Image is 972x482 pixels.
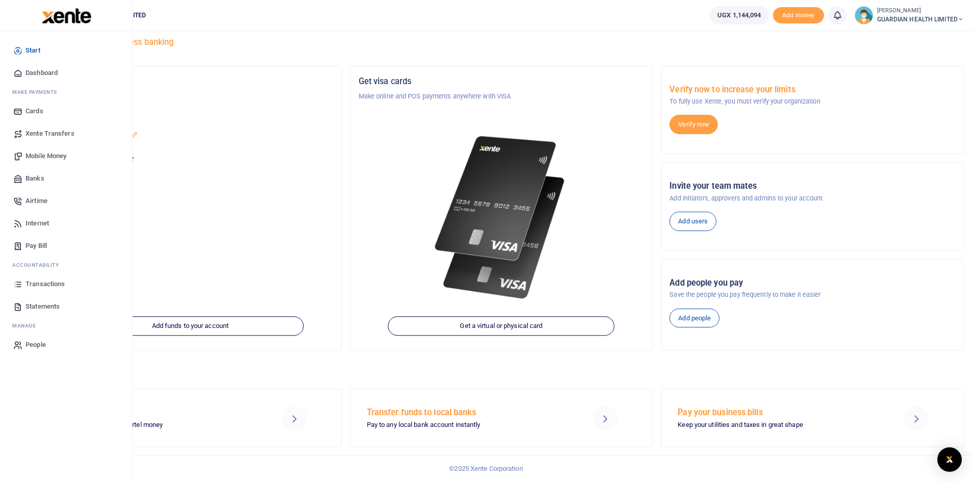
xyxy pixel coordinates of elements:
[678,408,878,418] h5: Pay your business bills
[8,122,124,145] a: Xente Transfers
[39,37,964,47] h5: Welcome to better business banking
[47,77,333,87] h5: Organization
[17,322,36,329] span: anage
[669,193,955,204] p: Add initiators, approvers and admins to your account
[41,11,91,19] a: logo-small logo-large logo-large
[678,420,878,430] p: Keep your utilities and taxes in great shape
[8,257,124,273] li: Ac
[26,106,43,116] span: Cards
[8,145,124,167] a: Mobile Money
[430,126,573,310] img: xente-_physical_cards.png
[710,6,768,24] a: UGX 1,144,094
[26,196,47,206] span: Airtime
[8,62,124,84] a: Dashboard
[8,334,124,356] a: People
[77,317,304,336] a: Add funds to your account
[26,340,46,350] span: People
[39,364,964,375] h4: Make a transaction
[47,131,333,141] p: GUARDIAN HEALTH LIMITED
[367,420,567,430] p: Pay to any local bank account instantly
[26,129,74,139] span: Xente Transfers
[669,212,716,231] a: Add users
[855,6,873,24] img: profile-user
[669,309,719,328] a: Add people
[877,15,964,24] span: GUARDIAN HEALTH LIMITED
[8,273,124,295] a: Transactions
[42,8,91,23] img: logo-large
[669,290,955,300] p: Save the people you pay frequently to make it easier
[47,166,333,176] h5: UGX 1,144,094
[8,100,124,122] a: Cards
[8,84,124,100] li: M
[937,447,962,472] div: Open Intercom Messenger
[47,154,333,164] p: Your current account balance
[855,6,964,24] a: profile-user [PERSON_NAME] GUARDIAN HEALTH LIMITED
[26,45,40,56] span: Start
[8,318,124,334] li: M
[773,7,824,24] li: Toup your wallet
[669,85,955,95] h5: Verify now to increase your limits
[367,408,567,418] h5: Transfer funds to local banks
[359,77,644,87] h5: Get visa cards
[706,6,772,24] li: Wallet ballance
[26,173,44,184] span: Banks
[669,181,955,191] h5: Invite your team mates
[47,116,333,126] h5: Account
[8,39,124,62] a: Start
[8,167,124,190] a: Banks
[47,91,333,102] p: GUARDIAN HEALTH LIMITED
[26,68,58,78] span: Dashboard
[669,278,955,288] h5: Add people you pay
[8,295,124,318] a: Statements
[17,88,57,96] span: ake Payments
[877,7,964,15] small: [PERSON_NAME]
[26,279,65,289] span: Transactions
[56,408,256,418] h5: Send Mobile Money
[26,218,49,229] span: Internet
[8,190,124,212] a: Airtime
[56,420,256,430] p: MTN mobile money and Airtel money
[20,261,59,269] span: countability
[350,389,653,447] a: Transfer funds to local banks Pay to any local bank account instantly
[26,241,47,251] span: Pay Bill
[39,389,342,447] a: Send Mobile Money MTN mobile money and Airtel money
[26,151,66,161] span: Mobile Money
[669,115,718,134] a: Verify now
[8,235,124,257] a: Pay Bill
[669,96,955,107] p: To fully use Xente, you must verify your organization
[359,91,644,102] p: Make online and POS payments anywhere with VISA
[661,389,964,447] a: Pay your business bills Keep your utilities and taxes in great shape
[773,7,824,24] span: Add money
[26,301,60,312] span: Statements
[388,317,615,336] a: Get a virtual or physical card
[773,11,824,18] a: Add money
[717,10,761,20] span: UGX 1,144,094
[8,212,124,235] a: Internet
